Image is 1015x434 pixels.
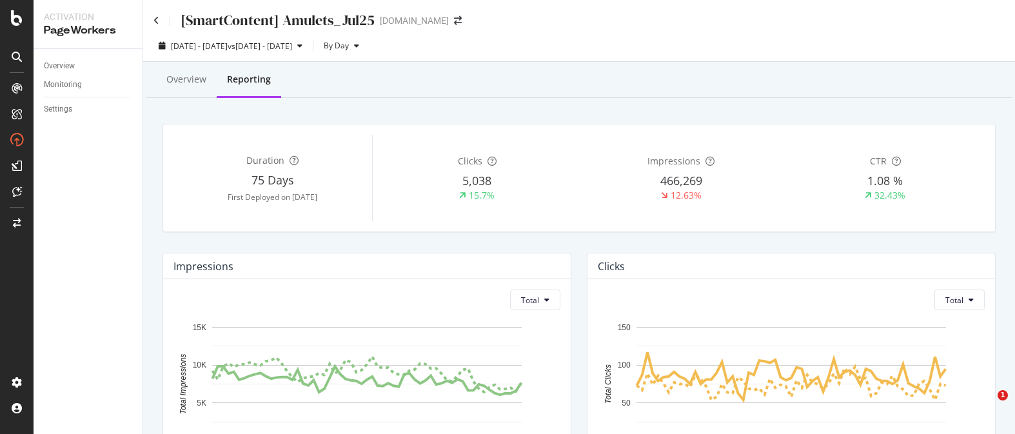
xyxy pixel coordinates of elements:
span: vs [DATE] - [DATE] [228,41,292,52]
div: 32.43% [874,189,905,202]
button: By Day [319,35,364,56]
text: 100 [618,361,631,370]
div: Activation [44,10,132,23]
div: First Deployed on [DATE] [173,192,372,202]
span: 1 [998,390,1008,400]
text: Total Impressions [179,354,188,415]
span: By Day [319,40,349,51]
text: 50 [622,399,631,408]
span: 466,269 [660,173,702,188]
button: [DATE] - [DATE]vs[DATE] - [DATE] [153,35,308,56]
span: Impressions [647,155,700,167]
div: 12.63% [671,189,702,202]
text: Total Clicks [604,364,613,404]
text: 15K [193,323,206,332]
div: Clicks [598,260,625,273]
a: Monitoring [44,78,133,92]
a: Settings [44,103,133,116]
span: Total [945,295,963,306]
span: Duration [246,154,284,166]
div: Impressions [173,260,233,273]
span: 75 Days [251,172,294,188]
div: Reporting [227,73,271,86]
button: Total [510,290,560,310]
span: Total [521,295,539,306]
a: Click to go back [153,16,159,25]
div: Monitoring [44,78,82,92]
text: 10K [193,361,206,370]
text: 150 [618,323,631,332]
span: 5,038 [462,173,491,188]
span: 1.08 % [867,173,903,188]
div: PageWorkers [44,23,132,38]
text: 5K [197,399,206,408]
div: Settings [44,103,72,116]
div: arrow-right-arrow-left [454,16,462,25]
button: Total [934,290,985,310]
span: [DATE] - [DATE] [171,41,228,52]
div: [DOMAIN_NAME] [380,14,449,27]
div: Overview [44,59,75,73]
div: 15.7% [469,189,495,202]
a: Overview [44,59,133,73]
span: Clicks [458,155,482,167]
iframe: Intercom live chat [971,390,1002,421]
div: Overview [166,73,206,86]
div: [SmartContent] Amulets_Jul25 [181,10,375,30]
span: CTR [870,155,887,167]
